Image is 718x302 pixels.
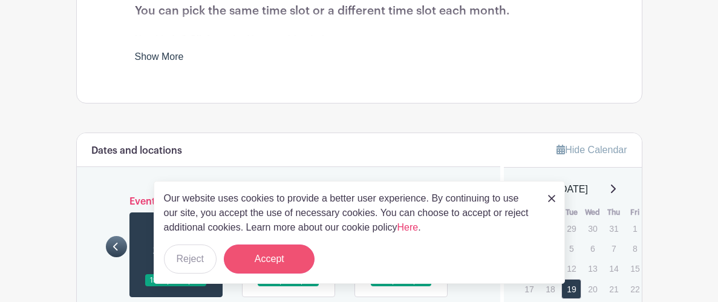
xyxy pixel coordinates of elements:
[164,191,535,235] p: Our website uses cookies to provide a better user experience. By continuing to use our site, you ...
[604,239,624,258] p: 7
[548,195,555,202] img: close_button-5f87c8562297e5c2d7936805f587ecaba9071eb48480494691a3f1689db116b3.svg
[135,34,341,44] strong: Need help? Click on the How-to video below:
[583,239,602,258] p: 6
[603,206,624,218] th: Thu
[625,280,645,298] p: 22
[164,245,217,274] button: Reject
[91,145,182,157] h6: Dates and locations
[625,219,645,238] p: 1
[561,239,581,258] p: 5
[604,259,624,278] p: 14
[583,280,602,298] p: 20
[224,245,315,274] button: Accept
[558,182,588,197] span: [DATE]
[127,196,451,208] h6: Event Dates
[519,280,539,298] p: 17
[625,239,645,258] p: 8
[561,219,581,238] p: 29
[135,51,184,67] a: Show More
[540,280,560,298] p: 18
[582,206,603,218] th: Wed
[561,206,582,218] th: Tue
[625,259,645,278] p: 15
[556,145,627,155] a: Hide Calendar
[604,280,624,298] p: 21
[561,259,581,278] p: 12
[397,222,419,232] a: Here
[135,4,584,18] h1: You can pick the same time slot or a different time slot each month.
[583,259,602,278] p: 13
[604,219,624,238] p: 31
[624,206,645,218] th: Fri
[583,219,602,238] p: 30
[561,279,581,299] a: 19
